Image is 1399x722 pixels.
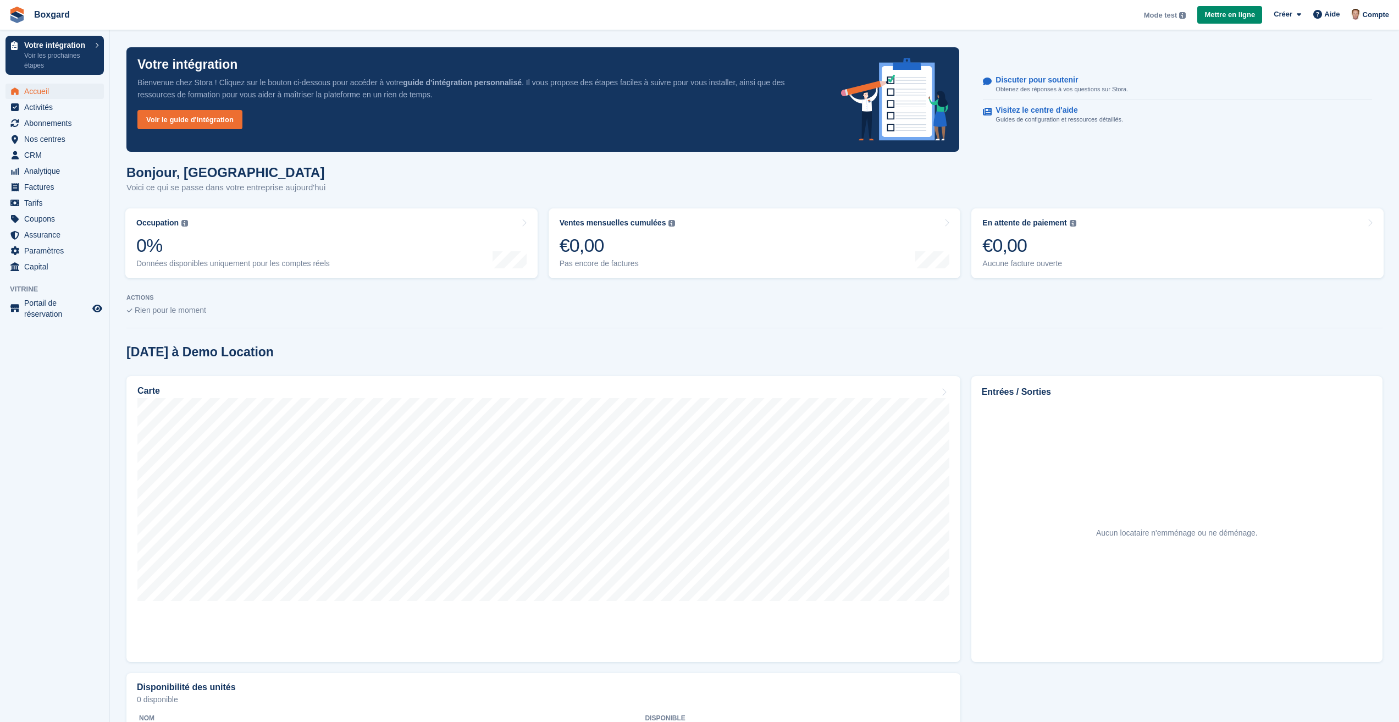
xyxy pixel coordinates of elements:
[1274,9,1292,20] span: Créer
[982,234,1076,257] div: €0,00
[1179,12,1186,19] img: icon-info-grey-7440780725fd019a000dd9b08b2336e03edf1995a4989e88bcd33f0948082b44.svg
[126,165,325,180] h1: Bonjour, [GEOGRAPHIC_DATA]
[24,84,90,99] span: Accueil
[137,76,823,101] p: Bienvenue chez Stora ! Cliquez sur le bouton ci-dessous pour accéder à votre . Il vous propose de...
[1204,9,1255,20] span: Mettre en ligne
[560,218,666,228] div: Ventes mensuelles cumulées
[996,85,1128,94] p: Obtenez des réponses à vos questions sur Stora.
[5,227,104,242] a: menu
[560,259,676,268] div: Pas encore de factures
[5,36,104,75] a: Votre intégration Voir les prochaines étapes
[982,259,1076,268] div: Aucune facture ouverte
[982,385,1372,399] h2: Entrées / Sorties
[5,195,104,211] a: menu
[5,179,104,195] a: menu
[24,243,90,258] span: Paramètres
[24,147,90,163] span: CRM
[135,306,206,315] span: Rien pour le moment
[91,302,104,315] a: Boutique d'aperçu
[136,259,330,268] div: Données disponibles uniquement pour les comptes réels
[24,227,90,242] span: Assurance
[126,294,1383,301] p: ACTIONS
[5,297,104,319] a: menu
[24,115,90,131] span: Abonnements
[5,100,104,115] a: menu
[137,58,237,71] p: Votre intégration
[1350,9,1361,20] img: Alban Mackay
[24,297,90,319] span: Portail de réservation
[1363,9,1389,20] span: Compte
[971,208,1384,278] a: En attente de paiement €0,00 Aucune facture ouverte
[126,308,132,313] img: blank_slate_check_icon-ba018cac091ee9be17c0a81a6c232d5eb81de652e7a59be601be346b1b6ddf79.svg
[549,208,961,278] a: Ventes mensuelles cumulées €0,00 Pas encore de factures
[24,51,90,70] p: Voir les prochaines étapes
[126,345,274,360] h2: [DATE] à Demo Location
[126,181,325,194] p: Voici ce qui se passe dans votre entreprise aujourd'hui
[560,234,676,257] div: €0,00
[137,696,950,703] p: 0 disponible
[24,179,90,195] span: Factures
[24,41,90,49] p: Votre intégration
[137,682,236,692] h2: Disponibilité des unités
[181,220,188,227] img: icon-info-grey-7440780725fd019a000dd9b08b2336e03edf1995a4989e88bcd33f0948082b44.svg
[10,284,109,295] span: Vitrine
[137,110,242,129] a: Voir le guide d'intégration
[136,234,330,257] div: 0%
[1096,527,1258,539] div: Aucun locataire n'emménage ou ne déménage.
[126,376,960,662] a: Carte
[5,131,104,147] a: menu
[1070,220,1076,227] img: icon-info-grey-7440780725fd019a000dd9b08b2336e03edf1995a4989e88bcd33f0948082b44.svg
[5,163,104,179] a: menu
[996,106,1114,115] p: Visitez le centre d'aide
[1324,9,1340,20] span: Aide
[125,208,538,278] a: Occupation 0% Données disponibles uniquement pour les comptes réels
[24,211,90,227] span: Coupons
[5,259,104,274] a: menu
[24,259,90,274] span: Capital
[841,58,949,141] img: onboarding-info-6c161a55d2c0e0a8cae90662b2fe09162a5109e8cc188191df67fb4f79e88e88.svg
[9,7,25,23] img: stora-icon-8386f47178a22dfd0bd8f6a31ec36ba5ce8667c1dd55bd0f319d3a0aa187defe.svg
[5,147,104,163] a: menu
[5,84,104,99] a: menu
[982,218,1066,228] div: En attente de paiement
[1197,6,1262,24] a: Mettre en ligne
[24,100,90,115] span: Activités
[137,386,160,396] h2: Carte
[1144,10,1177,21] span: Mode test
[996,75,1119,85] p: Discuter pour soutenir
[983,70,1372,100] a: Discuter pour soutenir Obtenez des réponses à vos questions sur Stora.
[5,211,104,227] a: menu
[24,131,90,147] span: Nos centres
[30,5,74,24] a: Boxgard
[403,78,522,87] strong: guide d'intégration personnalisé
[983,100,1372,130] a: Visitez le centre d'aide Guides de configuration et ressources détaillés.
[24,163,90,179] span: Analytique
[668,220,675,227] img: icon-info-grey-7440780725fd019a000dd9b08b2336e03edf1995a4989e88bcd33f0948082b44.svg
[5,115,104,131] a: menu
[5,243,104,258] a: menu
[24,195,90,211] span: Tarifs
[136,218,179,228] div: Occupation
[996,115,1123,124] p: Guides de configuration et ressources détaillés.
